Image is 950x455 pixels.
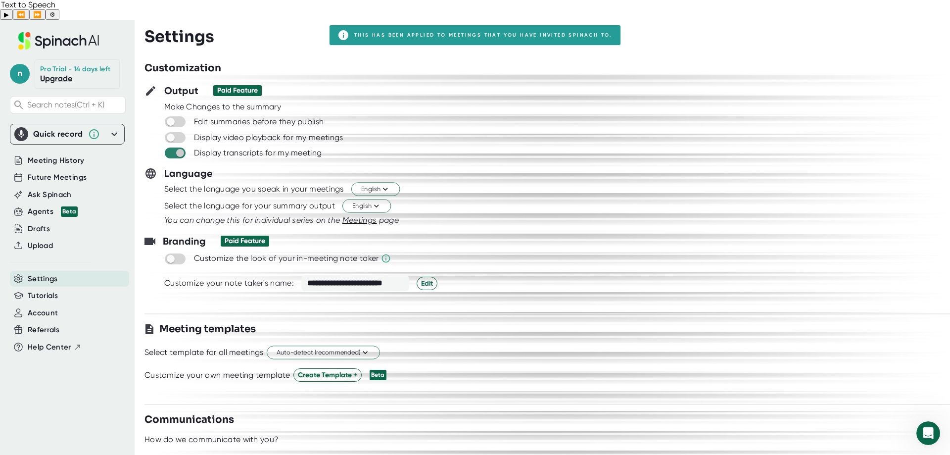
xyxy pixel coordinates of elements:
[194,253,379,263] div: Customize the look of your in-meeting note taker
[28,290,58,302] button: Tutorials
[27,100,104,109] span: Search notes (Ctrl + K)
[14,124,120,144] div: Quick record
[164,215,399,225] i: You can change this for individual series on the page
[342,215,377,225] span: Meetings
[298,370,357,380] span: Create Template +
[164,278,294,288] div: Customize your note taker's name:
[28,324,59,336] button: Referrals
[194,117,324,127] div: Edit summaries before they publish
[144,61,221,76] h3: Customization
[277,348,370,357] span: Auto-detect (recommended)
[194,148,322,158] div: Display transcripts for my meeting
[28,240,53,252] button: Upload
[217,86,258,95] div: Paid Feature
[164,166,213,181] h3: Language
[361,185,390,194] span: English
[13,9,29,20] button: Previous
[164,184,344,194] div: Select the language you speak in your meetings
[28,307,58,319] button: Account
[144,27,214,46] h3: Settings
[28,223,50,235] button: Drafts
[40,65,110,74] div: Pro Trial - 14 days left
[29,9,46,20] button: Forward
[144,435,279,445] div: How do we communicate with you?
[164,102,950,112] div: Make Changes to the summary
[28,342,71,353] span: Help Center
[28,206,78,217] div: Agents
[417,277,437,290] button: Edit
[194,133,343,143] div: Display video playback for my meetings
[28,273,58,285] button: Settings
[33,129,83,139] div: Quick record
[28,172,87,183] button: Future Meetings
[144,370,290,380] div: Customize your own meeting template
[159,322,256,337] h3: Meeting templates
[164,83,198,98] h3: Output
[267,346,380,359] button: Auto-detect (recommended)
[61,206,78,217] div: Beta
[916,421,940,445] iframe: Intercom live chat
[28,155,84,166] button: Meeting History
[46,9,59,20] button: Settings
[28,189,72,201] button: Ask Spinach
[293,368,362,382] button: Create Template +
[163,234,206,249] h3: Branding
[352,202,381,211] span: English
[342,200,391,213] button: English
[342,214,377,226] button: Meetings
[421,278,433,289] span: Edit
[351,183,400,196] button: English
[225,237,265,246] div: Paid Feature
[40,74,72,83] a: Upgrade
[370,370,386,380] div: Beta
[28,206,78,217] button: Agents Beta
[10,64,30,84] span: n
[28,342,82,353] button: Help Center
[144,412,234,427] h3: Communications
[164,201,335,211] div: Select the language for your summary output
[144,348,264,357] div: Select template for all meetings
